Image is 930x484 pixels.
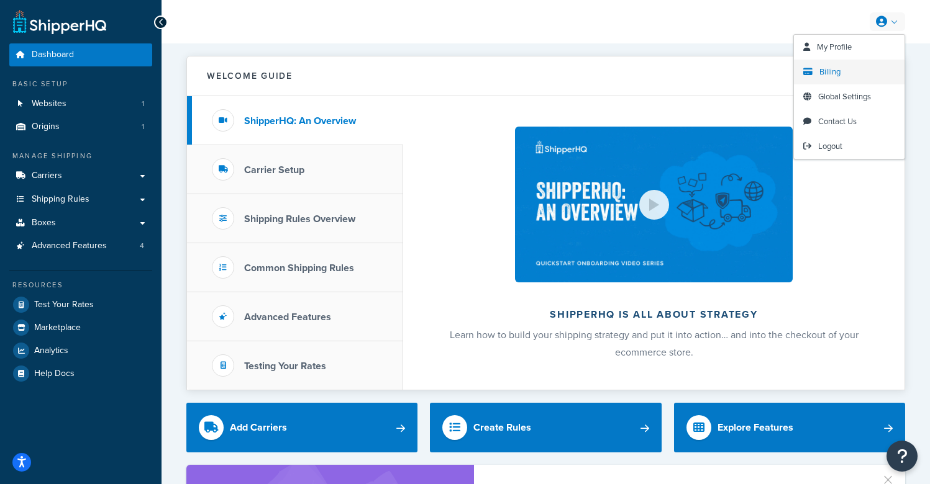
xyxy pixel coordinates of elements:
[32,241,107,251] span: Advanced Features
[818,115,857,127] span: Contact Us
[818,140,842,152] span: Logout
[34,346,68,356] span: Analytics
[9,212,152,235] a: Boxes
[9,43,152,66] a: Dashboard
[794,109,905,134] a: Contact Us
[244,164,304,176] h3: Carrier Setup
[430,403,661,452] a: Create Rules
[9,294,152,316] a: Test Your Rates
[794,134,905,159] a: Logout
[794,84,905,109] a: Global Settings
[142,122,144,132] span: 1
[140,241,144,251] span: 4
[142,99,144,109] span: 1
[32,218,56,228] span: Boxes
[887,441,918,472] button: Open Resource Center
[818,91,871,102] span: Global Settings
[34,300,94,310] span: Test Your Rates
[794,35,905,60] a: My Profile
[9,79,152,89] div: Basic Setup
[9,188,152,211] a: Shipping Rules
[187,56,905,96] button: Welcome Guide
[9,235,152,258] li: Advanced Features
[32,122,60,132] span: Origins
[244,213,355,225] h3: Shipping Rules Overview
[794,60,905,84] a: Billing
[230,419,287,436] div: Add Carriers
[9,92,152,115] li: Websites
[244,361,326,372] h3: Testing Your Rates
[473,419,531,436] div: Create Rules
[244,311,331,323] h3: Advanced Features
[34,369,75,379] span: Help Docs
[32,99,66,109] span: Websites
[674,403,905,452] a: Explore Features
[436,309,872,320] h2: ShipperHQ is all about strategy
[207,71,293,81] h2: Welcome Guide
[9,151,152,161] div: Manage Shipping
[9,339,152,362] a: Analytics
[32,194,89,205] span: Shipping Rules
[718,419,793,436] div: Explore Features
[819,66,841,78] span: Billing
[515,127,792,282] img: ShipperHQ is all about strategy
[9,92,152,115] a: Websites1
[450,328,859,359] span: Learn how to build your shipping strategy and put it into action… and into the checkout of your e...
[9,235,152,258] a: Advanced Features4
[32,171,62,181] span: Carriers
[9,115,152,138] li: Origins
[9,115,152,138] a: Origins1
[817,41,852,53] span: My Profile
[9,280,152,290] div: Resources
[34,323,81,333] span: Marketplace
[186,403,417,452] a: Add Carriers
[9,362,152,385] a: Help Docs
[244,262,354,274] h3: Common Shipping Rules
[244,115,356,127] h3: ShipperHQ: An Overview
[32,50,74,60] span: Dashboard
[9,164,152,187] a: Carriers
[9,316,152,339] a: Marketplace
